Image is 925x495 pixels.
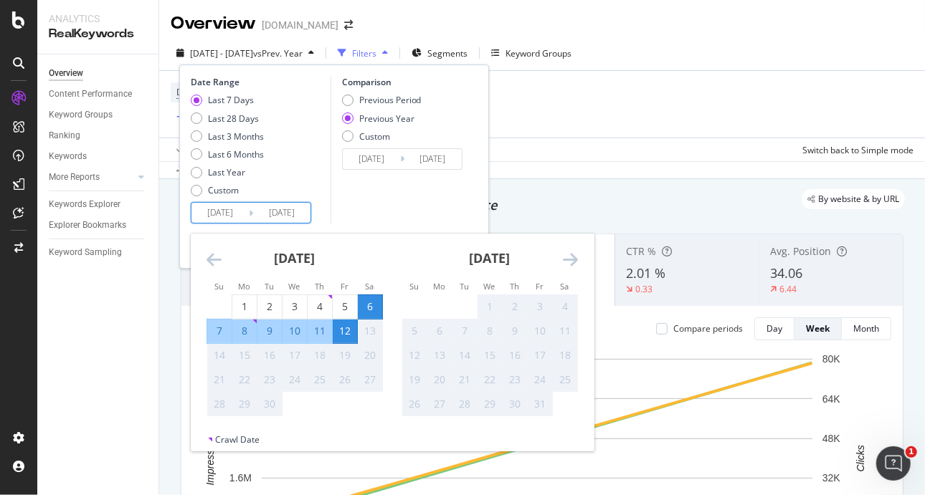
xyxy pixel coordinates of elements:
input: Start Date [191,203,249,223]
div: 10 [283,324,307,338]
div: Last 6 Months [208,148,264,160]
span: 1 [906,446,917,458]
small: Tu [265,281,274,292]
small: Mo [238,281,250,292]
td: Not available. Saturday, October 25, 2025 [553,367,578,392]
a: Content Performance [49,87,148,102]
div: Last 7 Days [208,94,254,106]
div: 1 [478,299,502,314]
div: Keyword Groups [49,107,113,122]
div: Last 6 Months [191,148,264,160]
div: 16 [257,348,282,362]
div: 14 [452,348,477,362]
div: 6 [427,324,452,338]
div: Move forward to switch to the next month. [563,251,578,269]
strong: [DATE] [275,249,316,266]
div: arrow-right-arrow-left [344,20,353,30]
td: Not available. Wednesday, September 24, 2025 [283,367,308,392]
button: Week [794,317,842,340]
div: 17 [528,348,552,362]
div: [DOMAIN_NAME] [262,18,338,32]
div: Keyword Sampling [49,245,122,260]
span: 34.06 [770,264,802,282]
div: Compare periods [673,322,743,335]
div: legacy label [802,189,905,209]
div: 19 [402,373,427,387]
div: 13 [427,348,452,362]
div: 6 [358,299,382,314]
td: Not available. Saturday, September 13, 2025 [358,319,383,343]
span: 2.01 % [626,264,665,282]
div: 9 [257,324,282,338]
td: Choose Wednesday, September 3, 2025 as your check-out date. It’s available. [283,294,308,319]
div: 29 [232,397,257,411]
div: 22 [232,373,257,387]
td: Not available. Sunday, September 28, 2025 [207,392,232,416]
td: Not available. Monday, October 6, 2025 [427,319,452,343]
td: Not available. Tuesday, September 30, 2025 [257,392,283,416]
td: Not available. Tuesday, September 16, 2025 [257,343,283,367]
div: 20 [427,373,452,387]
td: Not available. Friday, October 17, 2025 [528,343,553,367]
a: Keyword Sampling [49,245,148,260]
div: 11 [553,324,577,338]
div: Filters [352,47,376,59]
td: Not available. Saturday, October 18, 2025 [553,343,578,367]
div: Content Performance [49,87,132,102]
small: Th [315,281,324,292]
td: Not available. Saturday, September 27, 2025 [358,367,383,392]
button: Apply [171,138,212,161]
td: Not available. Friday, October 31, 2025 [528,392,553,416]
div: 26 [333,373,357,387]
div: 7 [207,324,232,338]
button: Keyword Groups [485,42,577,64]
a: Overview [49,66,148,81]
small: We [484,281,495,292]
div: 12 [402,348,427,362]
button: Add Filter [171,109,228,126]
div: 22 [478,373,502,387]
div: Last 3 Months [191,130,264,143]
div: Previous Year [359,112,414,125]
small: Fr [341,281,348,292]
div: Last 7 Days [191,94,264,106]
text: 80K [822,353,841,365]
div: 9 [503,324,527,338]
div: Date Range [191,76,327,88]
td: Not available. Monday, September 29, 2025 [232,392,257,416]
button: Filters [332,42,394,64]
a: Explorer Bookmarks [49,218,148,233]
td: Not available. Wednesday, October 8, 2025 [478,319,503,343]
div: 31 [528,397,552,411]
td: Not available. Friday, October 3, 2025 [528,294,553,319]
div: Custom [191,184,264,196]
div: 18 [308,348,332,362]
td: Not available. Sunday, September 14, 2025 [207,343,232,367]
div: 27 [358,373,382,387]
small: Tu [460,281,469,292]
input: End Date [404,149,462,169]
td: Selected. Tuesday, September 9, 2025 [257,319,283,343]
div: 5 [402,324,427,338]
div: Comparison [342,76,467,88]
div: Previous Period [342,94,422,106]
div: 5 [333,299,357,314]
a: Ranking [49,128,148,143]
button: Switch back to Simple mode [797,138,914,161]
div: 17 [283,348,307,362]
td: Choose Thursday, September 4, 2025 as your check-out date. It’s available. [308,294,333,319]
div: 0.33 [635,283,653,295]
div: Custom [342,130,422,143]
td: Not available. Thursday, September 25, 2025 [308,367,333,392]
div: 30 [503,397,527,411]
div: Month [853,322,879,335]
div: 4 [308,299,332,314]
button: [DATE] - [DATE]vsPrev. Year [171,42,320,64]
div: Keywords Explorer [49,197,120,212]
td: Not available. Thursday, October 2, 2025 [503,294,528,319]
div: 23 [503,373,527,387]
div: 18 [553,348,577,362]
text: 64K [822,393,841,405]
div: 12 [333,324,357,338]
div: Keyword Groups [506,47,571,59]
